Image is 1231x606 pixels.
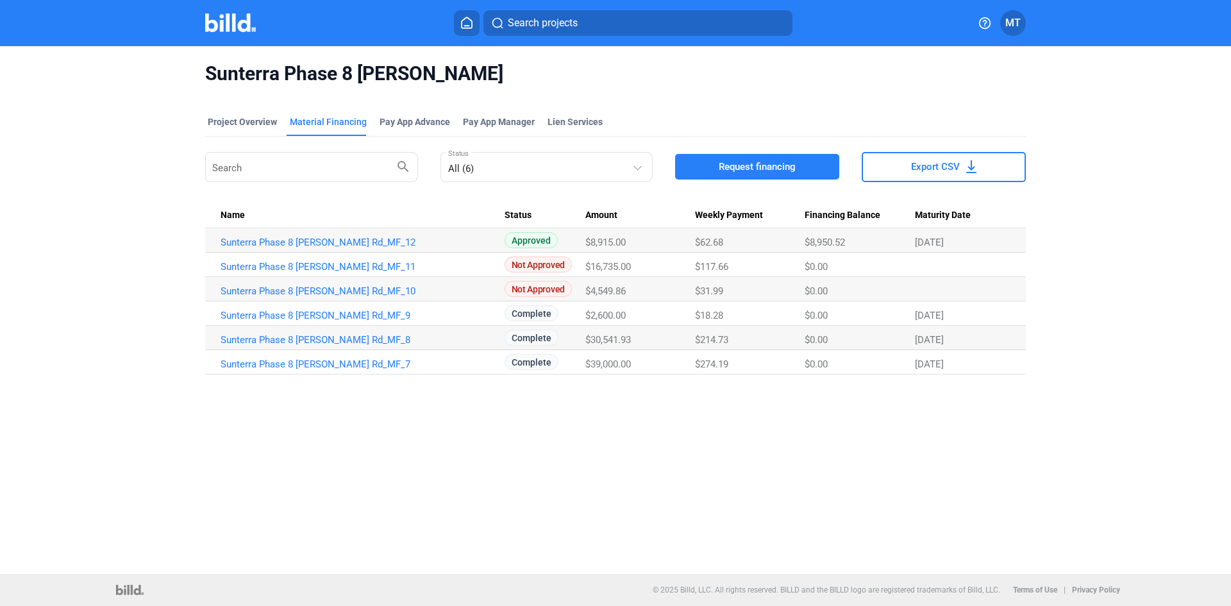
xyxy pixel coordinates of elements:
span: $0.00 [805,261,828,273]
img: Billd Company Logo [205,13,256,32]
span: $214.73 [695,334,728,346]
b: Terms of Use [1013,585,1057,594]
span: $8,915.00 [585,237,626,248]
a: Sunterra Phase 8 [PERSON_NAME] Rd_MF_9 [221,310,505,321]
span: Complete [505,354,558,370]
button: Request financing [675,154,839,180]
a: Sunterra Phase 8 [PERSON_NAME] Rd_MF_8 [221,334,505,346]
div: Amount [585,210,695,221]
span: MT [1005,15,1021,31]
div: Pay App Advance [380,115,450,128]
a: Sunterra Phase 8 [PERSON_NAME] Rd_MF_7 [221,358,505,370]
span: $30,541.93 [585,334,631,346]
div: Name [221,210,505,221]
button: Export CSV [862,152,1026,182]
span: $16,735.00 [585,261,631,273]
div: Financing Balance [805,210,915,221]
span: $2,600.00 [585,310,626,321]
mat-icon: search [396,158,411,174]
mat-select-trigger: All (6) [448,163,474,174]
span: Weekly Payment [695,210,763,221]
img: logo [116,585,144,595]
a: Sunterra Phase 8 [PERSON_NAME] Rd_MF_10 [221,285,505,297]
span: Status [505,210,532,221]
span: Search projects [508,15,578,31]
span: Financing Balance [805,210,880,221]
span: $274.19 [695,358,728,370]
span: [DATE] [915,334,944,346]
span: Not Approved [505,257,572,273]
span: $4,549.86 [585,285,626,297]
span: Complete [505,330,558,346]
span: Sunterra Phase 8 [PERSON_NAME] [205,62,1026,86]
span: Not Approved [505,281,572,297]
span: Complete [505,305,558,321]
span: $117.66 [695,261,728,273]
span: Pay App Manager [463,115,535,128]
span: $39,000.00 [585,358,631,370]
div: Lien Services [548,115,603,128]
span: [DATE] [915,310,944,321]
span: $31.99 [695,285,723,297]
span: $0.00 [805,358,828,370]
div: Weekly Payment [695,210,805,221]
span: $8,950.52 [805,237,845,248]
span: Request financing [719,160,796,173]
span: Maturity Date [915,210,971,221]
div: Status [505,210,586,221]
span: [DATE] [915,237,944,248]
span: $0.00 [805,334,828,346]
span: Export CSV [911,160,960,173]
span: Approved [505,232,558,248]
span: [DATE] [915,358,944,370]
span: $18.28 [695,310,723,321]
p: | [1064,585,1066,594]
div: Project Overview [208,115,277,128]
span: Name [221,210,245,221]
a: Sunterra Phase 8 [PERSON_NAME] Rd_MF_12 [221,237,505,248]
span: Amount [585,210,617,221]
div: Maturity Date [915,210,1010,221]
button: Search projects [483,10,792,36]
button: MT [1000,10,1026,36]
b: Privacy Policy [1072,585,1120,594]
span: $0.00 [805,310,828,321]
a: Sunterra Phase 8 [PERSON_NAME] Rd_MF_11 [221,261,505,273]
span: $0.00 [805,285,828,297]
p: © 2025 Billd, LLC. All rights reserved. BILLD and the BILLD logo are registered trademarks of Bil... [653,585,1000,594]
span: $62.68 [695,237,723,248]
div: Material Financing [290,115,367,128]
